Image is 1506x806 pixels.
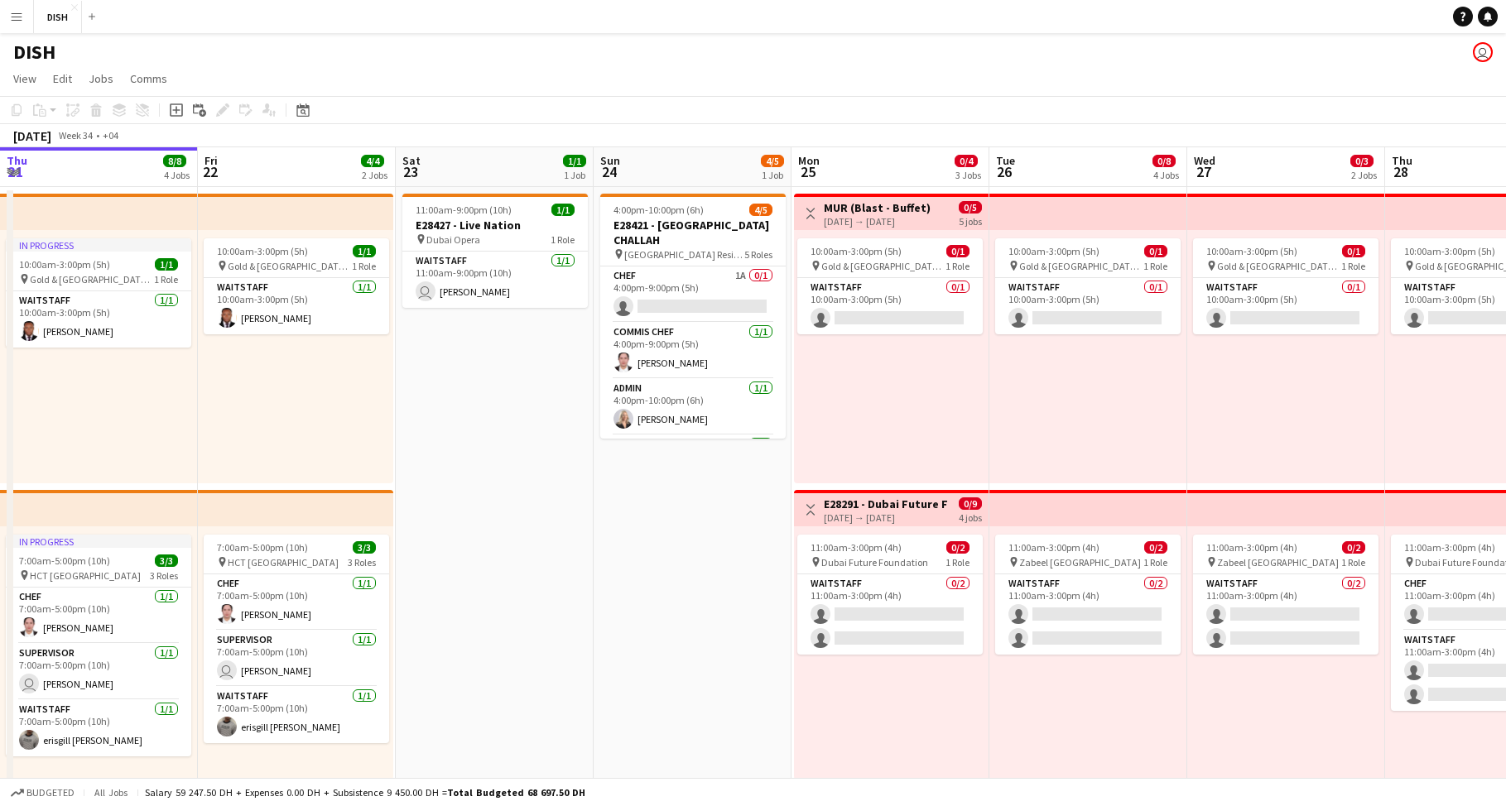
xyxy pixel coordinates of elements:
[1404,245,1495,257] span: 10:00am-3:00pm (5h)
[995,278,1181,334] app-card-role: Waitstaff0/110:00am-3:00pm (5h)
[103,129,118,142] div: +04
[563,155,586,167] span: 1/1
[123,68,174,89] a: Comms
[202,162,218,181] span: 22
[1019,260,1143,272] span: Gold & [GEOGRAPHIC_DATA], [PERSON_NAME] Rd - Al Quoz - Al Quoz Industrial Area 3 - [GEOGRAPHIC_DA...
[6,535,191,756] app-job-card: In progress7:00am-5:00pm (10h)3/3 HCT [GEOGRAPHIC_DATA]3 RolesChef1/17:00am-5:00pm (10h)[PERSON_N...
[217,541,308,554] span: 7:00am-5:00pm (10h)
[959,213,982,228] div: 5 jobs
[1008,245,1099,257] span: 10:00am-3:00pm (5h)
[130,71,167,86] span: Comms
[1404,541,1495,554] span: 11:00am-3:00pm (4h)
[53,71,72,86] span: Edit
[228,556,339,569] span: HCT [GEOGRAPHIC_DATA]
[1217,556,1339,569] span: Zabeel [GEOGRAPHIC_DATA]
[564,169,585,181] div: 1 Job
[600,218,786,247] h3: E28421 - [GEOGRAPHIC_DATA] CHALLAH
[402,194,588,308] app-job-card: 11:00am-9:00pm (10h)1/1E28427 - Live Nation Dubai Opera1 RoleWaitstaff1/111:00am-9:00pm (10h) [PE...
[1206,541,1297,554] span: 11:00am-3:00pm (4h)
[1008,541,1099,554] span: 11:00am-3:00pm (4h)
[1341,556,1365,569] span: 1 Role
[7,68,43,89] a: View
[797,278,983,334] app-card-role: Waitstaff0/110:00am-3:00pm (5h)
[945,260,970,272] span: 1 Role
[19,554,110,567] span: 7:00am-5:00pm (10h)
[30,273,154,285] span: Gold & [GEOGRAPHIC_DATA], [PERSON_NAME] Rd - Al Quoz - Al Quoz Industrial Area 3 - [GEOGRAPHIC_DA...
[6,238,191,252] div: In progress
[1152,155,1176,167] span: 0/8
[204,238,389,334] app-job-card: 10:00am-3:00pm (5h)1/1 Gold & [GEOGRAPHIC_DATA], [PERSON_NAME] Rd - Al Quoz - Al Quoz Industrial ...
[150,569,178,582] span: 3 Roles
[1341,260,1365,272] span: 1 Role
[30,569,141,582] span: HCT [GEOGRAPHIC_DATA]
[811,245,902,257] span: 10:00am-3:00pm (5h)
[1342,541,1365,554] span: 0/2
[217,245,308,257] span: 10:00am-3:00pm (5h)
[613,204,704,216] span: 4:00pm-10:00pm (6h)
[6,644,191,700] app-card-role: Supervisor1/17:00am-5:00pm (10h) [PERSON_NAME]
[400,162,421,181] span: 23
[13,127,51,144] div: [DATE]
[204,631,389,687] app-card-role: Supervisor1/17:00am-5:00pm (10h) [PERSON_NAME]
[204,153,218,168] span: Fri
[402,153,421,168] span: Sat
[204,535,389,743] app-job-card: 7:00am-5:00pm (10h)3/3 HCT [GEOGRAPHIC_DATA]3 RolesChef1/17:00am-5:00pm (10h)[PERSON_NAME]Supervi...
[1143,260,1167,272] span: 1 Role
[91,786,131,799] span: All jobs
[204,278,389,334] app-card-role: Waitstaff1/110:00am-3:00pm (5h)[PERSON_NAME]
[55,129,96,142] span: Week 34
[797,535,983,655] app-job-card: 11:00am-3:00pm (4h)0/2 Dubai Future Foundation1 RoleWaitstaff0/211:00am-3:00pm (4h)
[600,153,620,168] span: Sun
[1389,162,1412,181] span: 28
[995,535,1181,655] app-job-card: 11:00am-3:00pm (4h)0/2 Zabeel [GEOGRAPHIC_DATA]1 RoleWaitstaff0/211:00am-3:00pm (4h)
[1194,153,1215,168] span: Wed
[155,554,178,567] span: 3/3
[600,194,786,439] div: 4:00pm-10:00pm (6h)4/5E28421 - [GEOGRAPHIC_DATA] CHALLAH [GEOGRAPHIC_DATA] Residence, JLT5 RolesC...
[348,556,376,569] span: 3 Roles
[824,497,947,511] h3: E28291 - Dubai Future Foundation
[1392,153,1412,168] span: Thu
[1473,42,1493,62] app-user-avatar: John Santarin
[1019,556,1141,569] span: Zabeel [GEOGRAPHIC_DATA]
[1193,535,1378,655] app-job-card: 11:00am-3:00pm (4h)0/2 Zabeel [GEOGRAPHIC_DATA]1 RoleWaitstaff0/211:00am-3:00pm (4h)
[352,260,376,272] span: 1 Role
[598,162,620,181] span: 24
[164,169,190,181] div: 4 Jobs
[946,541,970,554] span: 0/2
[749,204,772,216] span: 4/5
[1351,169,1377,181] div: 2 Jobs
[1144,245,1167,257] span: 0/1
[426,233,480,246] span: Dubai Opera
[600,379,786,435] app-card-role: Admin1/14:00pm-10:00pm (6h)[PERSON_NAME]
[1193,238,1378,334] app-job-card: 10:00am-3:00pm (5h)0/1 Gold & [GEOGRAPHIC_DATA], [PERSON_NAME] Rd - Al Quoz - Al Quoz Industrial ...
[959,201,982,213] span: 0/5
[551,233,575,246] span: 1 Role
[797,238,983,334] app-job-card: 10:00am-3:00pm (5h)0/1 Gold & [GEOGRAPHIC_DATA], [PERSON_NAME] Rd - Al Quoz - Al Quoz Industrial ...
[600,435,786,492] app-card-role: Professional Bartender1/1
[163,155,186,167] span: 8/8
[402,218,588,233] h3: E28427 - Live Nation
[995,238,1181,334] div: 10:00am-3:00pm (5h)0/1 Gold & [GEOGRAPHIC_DATA], [PERSON_NAME] Rd - Al Quoz - Al Quoz Industrial ...
[402,252,588,308] app-card-role: Waitstaff1/111:00am-9:00pm (10h) [PERSON_NAME]
[6,588,191,644] app-card-role: Chef1/17:00am-5:00pm (10h)[PERSON_NAME]
[1217,260,1341,272] span: Gold & [GEOGRAPHIC_DATA], [PERSON_NAME] Rd - Al Quoz - Al Quoz Industrial Area 3 - [GEOGRAPHIC_DA...
[13,71,36,86] span: View
[797,574,983,655] app-card-role: Waitstaff0/211:00am-3:00pm (4h)
[796,162,820,181] span: 25
[821,260,945,272] span: Gold & [GEOGRAPHIC_DATA], [PERSON_NAME] Rd - Al Quoz - Al Quoz Industrial Area 3 - [GEOGRAPHIC_DA...
[1143,556,1167,569] span: 1 Role
[744,248,772,261] span: 5 Roles
[6,238,191,348] app-job-card: In progress10:00am-3:00pm (5h)1/1 Gold & [GEOGRAPHIC_DATA], [PERSON_NAME] Rd - Al Quoz - Al Quoz ...
[4,162,27,181] span: 21
[996,153,1015,168] span: Tue
[353,541,376,554] span: 3/3
[824,511,947,524] div: [DATE] → [DATE]
[1350,155,1374,167] span: 0/3
[762,169,783,181] div: 1 Job
[145,786,585,799] div: Salary 59 247.50 DH + Expenses 0.00 DH + Subsistence 9 450.00 DH =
